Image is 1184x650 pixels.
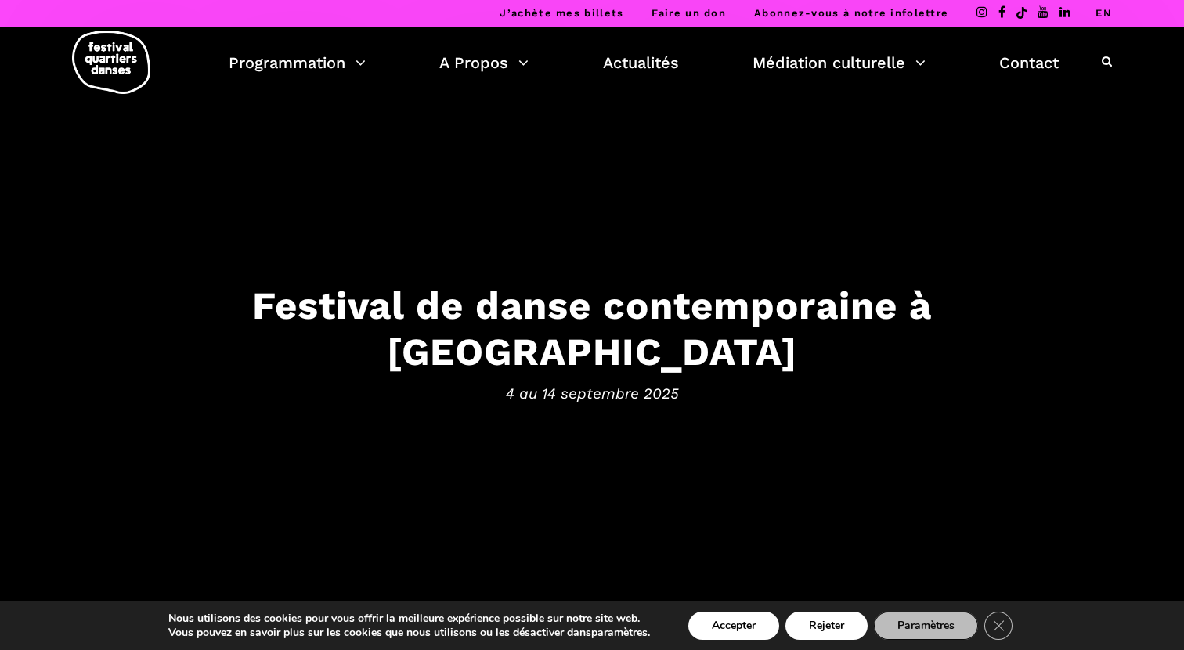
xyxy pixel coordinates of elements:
[999,49,1059,76] a: Contact
[591,626,648,640] button: paramètres
[72,31,150,94] img: logo-fqd-med
[500,7,623,19] a: J’achète mes billets
[168,612,650,626] p: Nous utilisons des cookies pour vous offrir la meilleure expérience possible sur notre site web.
[688,612,779,640] button: Accepter
[984,612,1013,640] button: Close GDPR Cookie Banner
[603,49,679,76] a: Actualités
[1096,7,1112,19] a: EN
[106,382,1078,406] span: 4 au 14 septembre 2025
[439,49,529,76] a: A Propos
[106,282,1078,374] h3: Festival de danse contemporaine à [GEOGRAPHIC_DATA]
[753,49,926,76] a: Médiation culturelle
[168,626,650,640] p: Vous pouvez en savoir plus sur les cookies que nous utilisons ou les désactiver dans .
[874,612,978,640] button: Paramètres
[652,7,726,19] a: Faire un don
[754,7,948,19] a: Abonnez-vous à notre infolettre
[785,612,868,640] button: Rejeter
[229,49,366,76] a: Programmation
